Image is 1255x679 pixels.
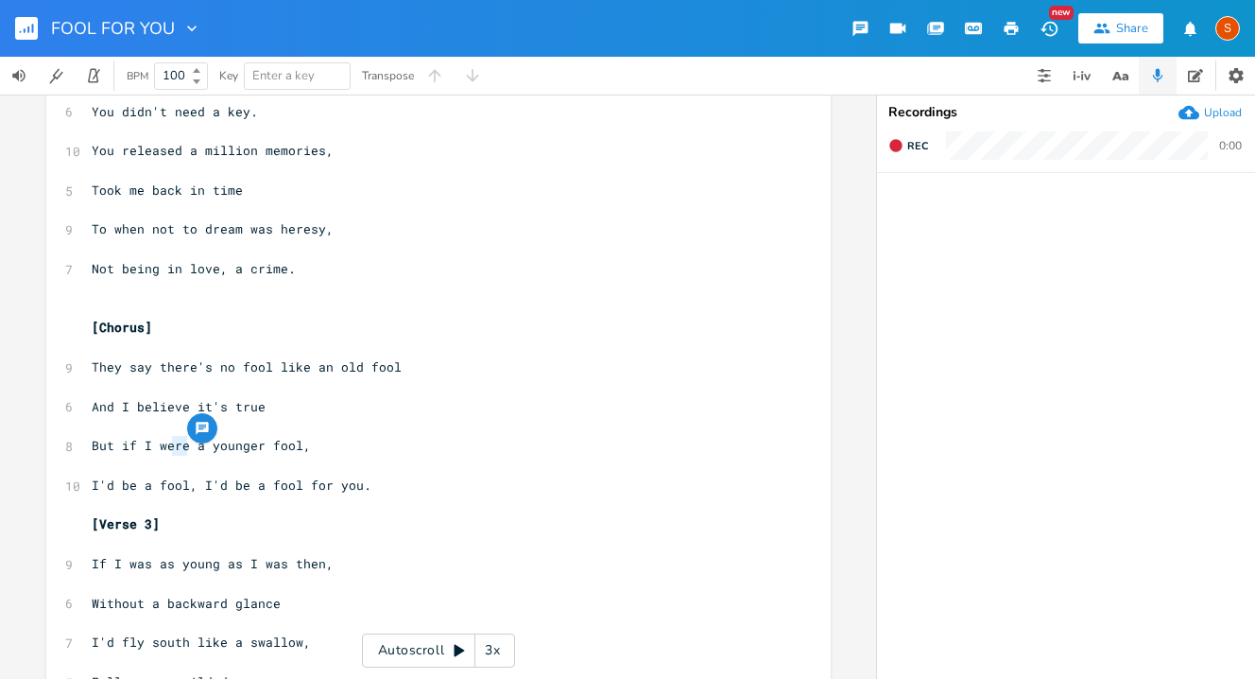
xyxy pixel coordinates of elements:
button: S [1215,7,1240,50]
span: You didn't need a key. [92,103,258,120]
span: [Chorus] [92,319,152,336]
div: Key [219,70,238,81]
span: I'd be a fool, I'd be a fool for you. [92,477,371,494]
div: Transpose [362,70,414,81]
button: Share [1078,13,1163,44]
span: To when not to dream was heresy, [92,220,334,237]
div: Spike Lancaster + Ernie Whalley [1215,16,1240,41]
div: Share [1116,20,1148,37]
span: You released a million memories, [92,142,334,159]
div: BPM [127,71,148,81]
span: Not being in love, a crime. [92,260,296,277]
span: If I was as young as I was then, [92,555,334,572]
span: But if I were a younger fool, [92,437,311,454]
span: Took me back in time [92,182,243,199]
span: I'd fly south like a swallow, [92,634,311,651]
div: Recordings [888,106,1244,119]
span: And I believe it's true [92,398,266,415]
div: New [1049,6,1074,20]
button: New [1030,11,1068,45]
span: They say there's no fool like an old fool [92,358,402,375]
div: Upload [1204,105,1242,120]
span: FOOL FOR YOU [51,20,175,37]
button: Upload [1178,102,1242,123]
div: 3x [475,634,509,668]
div: Autoscroll [362,634,515,668]
span: Without a backward glance [92,595,281,612]
div: 0:00 [1219,140,1242,151]
span: [Verse 3] [92,515,160,532]
button: Rec [881,131,936,161]
span: Enter a key [252,67,315,84]
span: Rec [907,139,928,153]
